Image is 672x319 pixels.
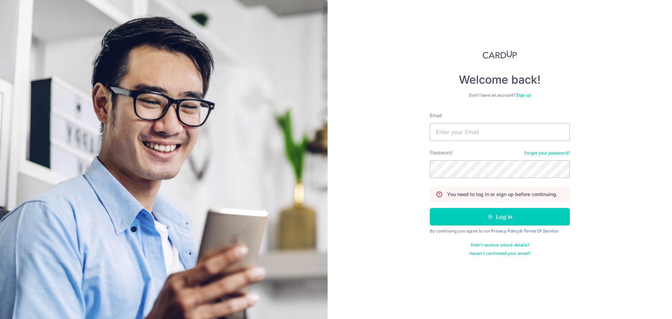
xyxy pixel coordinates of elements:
h4: Welcome back! [430,73,570,87]
a: Sign up [516,92,531,98]
label: Email [430,112,442,119]
div: Don’t have an account? [430,92,570,98]
a: Forgot your password? [524,150,570,156]
a: Didn't receive unlock details? [471,242,529,248]
input: Enter your Email [430,123,570,141]
label: Password [430,149,452,156]
img: CardUp Logo [483,50,517,59]
a: Haven't confirmed your email? [469,251,531,256]
button: Log in [430,208,570,226]
a: Privacy Policy [491,228,520,234]
p: You need to log in or sign up before continuing. [447,191,558,198]
a: Terms Of Service [523,228,558,234]
div: By continuing you agree to our & [430,228,570,234]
